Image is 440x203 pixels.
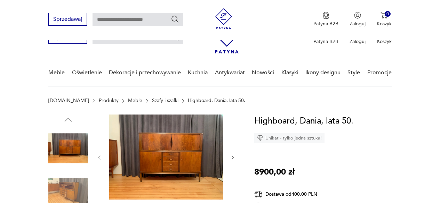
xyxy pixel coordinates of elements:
[385,11,391,17] div: 0
[48,128,88,168] img: Zdjęcie produktu Highboard, Dania, lata 50.
[313,12,338,27] a: Ikona medaluPatyna B2B
[252,59,274,86] a: Nowości
[128,98,142,103] a: Meble
[350,20,366,27] p: Zaloguj
[48,98,89,103] a: [DOMAIN_NAME]
[254,190,263,198] img: Ikona dostawy
[254,115,353,128] h1: Highboard, Dania, lata 50.
[254,133,325,143] div: Unikat - tylko jedna sztuka!
[48,35,87,40] a: Sprzedawaj
[377,38,392,45] p: Koszyk
[171,15,179,23] button: Szukaj
[213,8,234,29] img: Patyna - sklep z meblami i dekoracjami vintage
[48,17,87,22] a: Sprzedawaj
[48,13,87,26] button: Sprzedawaj
[350,38,366,45] p: Zaloguj
[254,190,338,198] div: Dostawa od 400,00 PLN
[322,12,329,19] img: Ikona medalu
[188,98,245,103] p: Highboard, Dania, lata 50.
[305,59,341,86] a: Ikony designu
[377,12,392,27] button: 0Koszyk
[354,12,361,19] img: Ikonka użytkownika
[48,59,65,86] a: Meble
[350,12,366,27] button: Zaloguj
[257,135,263,141] img: Ikona diamentu
[99,98,119,103] a: Produkty
[152,98,178,103] a: Szafy i szafki
[215,59,245,86] a: Antykwariat
[367,59,392,86] a: Promocje
[347,59,360,86] a: Style
[377,20,392,27] p: Koszyk
[188,59,208,86] a: Kuchnia
[381,12,387,19] img: Ikona koszyka
[313,12,338,27] button: Patyna B2B
[313,38,338,45] p: Patyna B2B
[109,59,181,86] a: Dekoracje i przechowywanie
[72,59,102,86] a: Oświetlenie
[109,115,223,200] img: Zdjęcie produktu Highboard, Dania, lata 50.
[254,166,295,179] p: 8900,00 zł
[281,59,298,86] a: Klasyki
[313,20,338,27] p: Patyna B2B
